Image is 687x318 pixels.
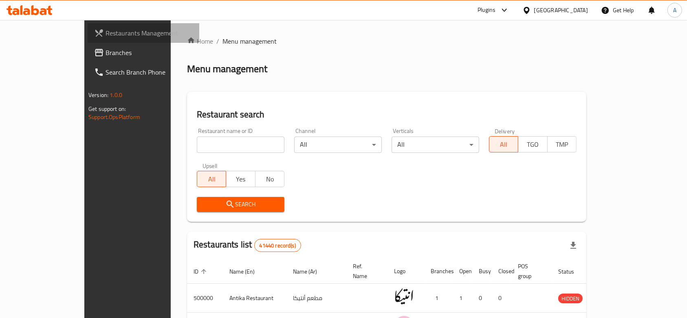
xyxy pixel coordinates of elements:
button: Search [197,197,284,212]
th: Open [453,259,472,284]
div: [GEOGRAPHIC_DATA] [534,6,588,15]
div: All [294,137,382,153]
h2: Menu management [187,62,267,75]
a: Branches [88,43,199,62]
span: All [200,173,223,185]
a: Support.OpsPlatform [88,112,140,122]
a: Restaurants Management [88,23,199,43]
span: Get support on: [88,104,126,114]
h2: Restaurant search [197,108,577,121]
span: Name (Ar) [293,267,328,276]
span: Search [203,199,278,210]
div: Export file [564,236,583,255]
span: All [493,139,515,150]
td: 0 [472,284,492,313]
td: 0 [492,284,511,313]
td: 1 [453,284,472,313]
button: All [197,171,226,187]
button: No [255,171,284,187]
button: All [489,136,518,152]
span: Menu management [222,36,277,46]
th: Branches [424,259,453,284]
span: TMP [551,139,573,150]
td: 1 [424,284,453,313]
div: Plugins [478,5,495,15]
li: / [216,36,219,46]
label: Upsell [203,163,218,168]
div: HIDDEN [558,294,583,303]
span: 41440 record(s) [255,242,301,250]
span: POS group [518,261,542,281]
span: Search Branch Phone [106,67,193,77]
td: مطعم أنتيكا [286,284,346,313]
span: Ref. Name [353,261,378,281]
span: TGO [522,139,544,150]
td: Antika Restaurant [223,284,286,313]
span: Name (En) [229,267,265,276]
th: Closed [492,259,511,284]
span: Yes [229,173,252,185]
span: ID [194,267,209,276]
td: 500000 [187,284,223,313]
button: Yes [226,171,255,187]
div: All [392,137,479,153]
th: Busy [472,259,492,284]
span: 1.0.0 [110,90,122,100]
span: Status [558,267,585,276]
span: Branches [106,48,193,57]
span: Restaurants Management [106,28,193,38]
span: Version: [88,90,108,100]
button: TGO [518,136,547,152]
th: Logo [388,259,424,284]
div: Total records count [254,239,301,252]
a: Search Branch Phone [88,62,199,82]
span: HIDDEN [558,294,583,303]
input: Search for restaurant name or ID.. [197,137,284,153]
span: A [673,6,676,15]
button: TMP [547,136,577,152]
nav: breadcrumb [187,36,586,46]
label: Delivery [495,128,515,134]
img: Antika Restaurant [394,286,414,307]
span: No [259,173,281,185]
a: Home [187,36,213,46]
h2: Restaurants list [194,238,301,252]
